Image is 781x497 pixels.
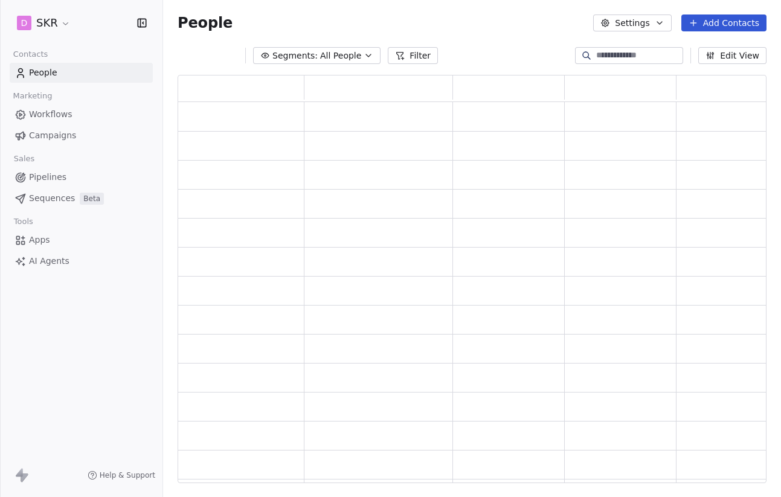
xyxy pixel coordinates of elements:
[8,87,57,105] span: Marketing
[272,50,318,62] span: Segments:
[29,234,50,246] span: Apps
[320,50,361,62] span: All People
[29,66,57,79] span: People
[29,171,66,184] span: Pipelines
[14,13,73,33] button: DSKR
[681,14,767,31] button: Add Contacts
[8,45,53,63] span: Contacts
[29,192,75,205] span: Sequences
[8,150,40,168] span: Sales
[21,17,28,29] span: D
[29,129,76,142] span: Campaigns
[100,470,155,480] span: Help & Support
[10,188,153,208] a: SequencesBeta
[388,47,438,64] button: Filter
[10,126,153,146] a: Campaigns
[8,213,38,231] span: Tools
[593,14,671,31] button: Settings
[10,63,153,83] a: People
[29,255,69,268] span: AI Agents
[10,230,153,250] a: Apps
[178,14,233,32] span: People
[36,15,58,31] span: SKR
[80,193,104,205] span: Beta
[10,104,153,124] a: Workflows
[29,108,72,121] span: Workflows
[10,251,153,271] a: AI Agents
[10,167,153,187] a: Pipelines
[698,47,767,64] button: Edit View
[88,470,155,480] a: Help & Support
